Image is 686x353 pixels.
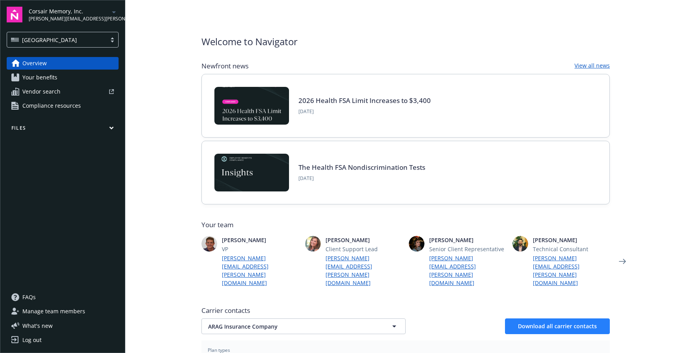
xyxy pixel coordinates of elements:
[201,35,298,49] span: Welcome to Navigator
[201,236,217,252] img: photo
[326,245,402,253] span: Client Support Lead
[298,108,431,115] span: [DATE]
[298,175,425,182] span: [DATE]
[326,236,402,244] span: [PERSON_NAME]
[22,322,53,330] span: What ' s new
[7,99,119,112] a: Compliance resources
[409,236,424,252] img: photo
[7,305,119,318] a: Manage team members
[22,334,42,346] div: Log out
[512,236,528,252] img: photo
[7,125,119,134] button: Files
[7,291,119,303] a: FAQs
[222,245,299,253] span: VP
[7,57,119,70] a: Overview
[7,322,65,330] button: What's new
[222,236,299,244] span: [PERSON_NAME]
[201,318,406,334] button: ARAG Insurance Company
[616,255,629,268] a: Next
[518,322,597,330] span: Download all carrier contacts
[208,322,371,331] span: ARAG Insurance Company
[214,154,289,191] img: Card Image - EB Compliance Insights.png
[298,163,425,172] a: The Health FSA Nondiscrimination Tests
[22,36,77,44] span: [GEOGRAPHIC_DATA]
[201,61,249,71] span: Newfront news
[429,236,506,244] span: [PERSON_NAME]
[22,99,81,112] span: Compliance resources
[533,254,610,287] a: [PERSON_NAME][EMAIL_ADDRESS][PERSON_NAME][DOMAIN_NAME]
[429,254,506,287] a: [PERSON_NAME][EMAIL_ADDRESS][PERSON_NAME][DOMAIN_NAME]
[22,85,60,98] span: Vendor search
[505,318,610,334] button: Download all carrier contacts
[7,85,119,98] a: Vendor search
[22,291,36,303] span: FAQs
[533,245,610,253] span: Technical Consultant
[214,87,289,125] img: BLOG-Card Image - Compliance - 2026 Health FSA Limit Increases to $3,400.jpg
[7,71,119,84] a: Your benefits
[326,254,402,287] a: [PERSON_NAME][EMAIL_ADDRESS][PERSON_NAME][DOMAIN_NAME]
[11,36,102,44] span: [GEOGRAPHIC_DATA]
[22,305,85,318] span: Manage team members
[298,96,431,105] a: 2026 Health FSA Limit Increases to $3,400
[429,245,506,253] span: Senior Client Representative
[222,254,299,287] a: [PERSON_NAME][EMAIL_ADDRESS][PERSON_NAME][DOMAIN_NAME]
[305,236,321,252] img: photo
[201,306,610,315] span: Carrier contacts
[29,7,119,22] button: Corsair Memory, Inc.[PERSON_NAME][EMAIL_ADDRESS][PERSON_NAME][DOMAIN_NAME]arrowDropDown
[7,7,22,22] img: navigator-logo.svg
[533,236,610,244] span: [PERSON_NAME]
[22,57,47,70] span: Overview
[574,61,610,71] a: View all news
[22,71,57,84] span: Your benefits
[29,15,109,22] span: [PERSON_NAME][EMAIL_ADDRESS][PERSON_NAME][DOMAIN_NAME]
[201,220,610,230] span: Your team
[29,7,109,15] span: Corsair Memory, Inc.
[109,7,119,17] a: arrowDropDown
